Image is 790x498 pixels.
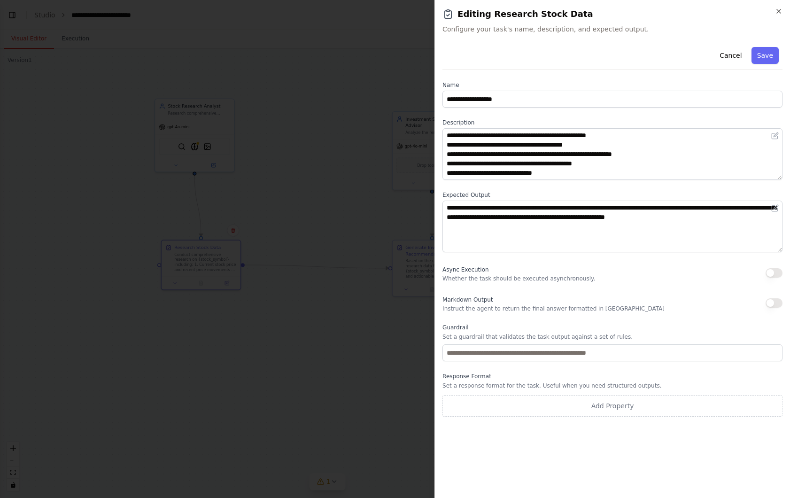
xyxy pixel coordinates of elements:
[714,47,747,64] button: Cancel
[751,47,779,64] button: Save
[442,382,782,389] p: Set a response format for the task. Useful when you need structured outputs.
[442,305,665,312] p: Instruct the agent to return the final answer formatted in [GEOGRAPHIC_DATA]
[442,324,782,331] label: Guardrail
[442,119,782,126] label: Description
[442,333,782,341] p: Set a guardrail that validates the task output against a set of rules.
[769,202,781,214] button: Open in editor
[442,81,782,89] label: Name
[442,373,782,380] label: Response Format
[442,275,595,282] p: Whether the task should be executed asynchronously.
[769,130,781,141] button: Open in editor
[442,266,488,273] span: Async Execution
[442,24,782,34] span: Configure your task's name, description, and expected output.
[442,191,782,199] label: Expected Output
[442,8,782,21] h2: Editing Research Stock Data
[442,395,782,417] button: Add Property
[442,296,493,303] span: Markdown Output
